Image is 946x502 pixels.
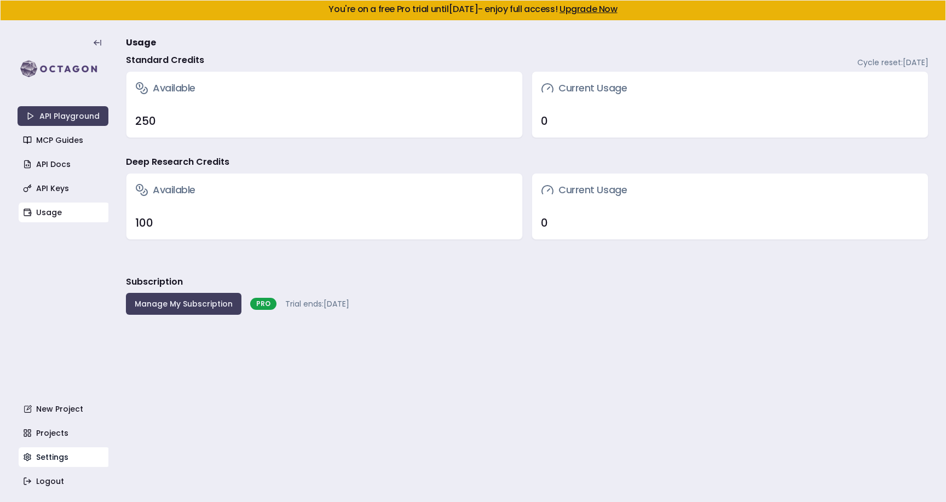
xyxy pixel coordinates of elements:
span: Trial ends: [DATE] [285,298,349,309]
div: PRO [250,298,276,310]
h3: Current Usage [541,182,627,198]
div: 0 [541,113,919,129]
a: API Playground [18,106,108,126]
h3: Subscription [126,275,183,288]
a: API Keys [19,178,109,198]
button: Manage My Subscription [126,293,241,315]
a: Upgrade Now [559,3,618,15]
h5: You're on a free Pro trial until [DATE] - enjoy full access! [9,5,937,14]
a: MCP Guides [19,130,109,150]
h4: Deep Research Credits [126,155,229,169]
h4: Standard Credits [126,54,204,67]
a: Usage [19,203,109,222]
img: logo-rect-yK7x_WSZ.svg [18,58,108,80]
div: 250 [135,113,514,129]
a: Settings [19,447,109,467]
a: New Project [19,399,109,419]
span: Cycle reset: [DATE] [857,57,928,68]
div: 0 [541,215,919,230]
h3: Current Usage [541,80,627,96]
a: Projects [19,423,109,443]
span: Usage [126,36,156,49]
div: 100 [135,215,514,230]
a: API Docs [19,154,109,174]
h3: Available [135,182,195,198]
h3: Available [135,80,195,96]
a: Logout [19,471,109,491]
